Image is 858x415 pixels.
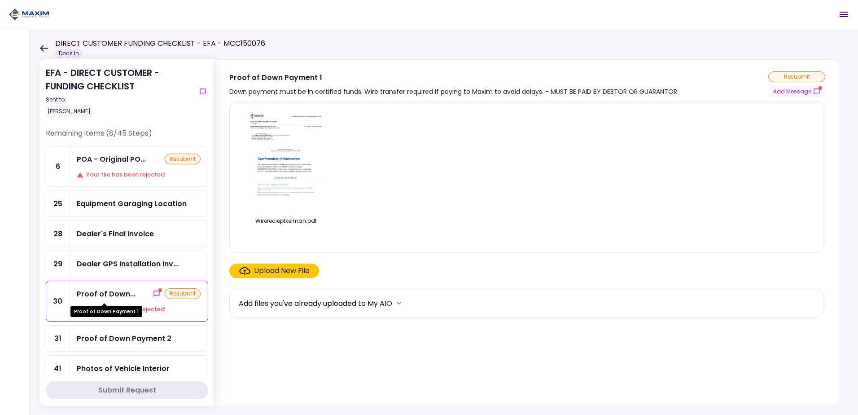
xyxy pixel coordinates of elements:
div: Your file has been rejected [77,170,201,179]
div: Remaining items (8/45 Steps) [46,128,208,146]
div: Dealer's Final Invoice [77,228,154,239]
a: 25Equipment Garaging Location [46,190,208,217]
div: 28 [46,221,70,247]
div: EFA - DIRECT CUSTOMER - FUNDING CHECKLIST [46,66,194,117]
a: 29Dealer GPS Installation Invoice [46,251,208,277]
a: 30Proof of Down Payment 1show-messagesresubmitYour file has been rejected [46,281,208,322]
div: Sent to: [46,96,194,104]
div: 29 [46,251,70,277]
div: resubmit [165,154,201,164]
div: Dealer GPS Installation Invoice [77,258,179,269]
div: Wirerecieptkelman.pdf [239,217,333,225]
div: Down payment must be in certified funds. Wire transfer required if paying to Maxim to avoid delay... [229,86,677,97]
button: show-messages [197,86,208,97]
div: 41 [46,356,70,381]
div: 6 [46,146,70,186]
div: Proof of Down Payment 2 [77,333,171,344]
div: Docs In [55,49,83,58]
div: Proof of Down Payment 1 [70,306,142,317]
a: 28Dealer's Final Invoice [46,221,208,247]
div: POA - Original POA (not CA or GA) (Received in house) [77,154,146,165]
button: more [392,296,406,310]
button: Open menu [833,4,854,25]
div: 30 [46,281,70,321]
div: Proof of Down Payment 1Down payment must be in certified funds. Wire transfer required if paying ... [214,59,840,406]
button: show-messages [151,288,162,299]
h1: DIRECT CUSTOMER FUNDING CHECKLIST - EFA - MCC150076 [55,38,265,49]
a: 6POA - Original POA (not CA or GA) (Received in house)resubmitYour file has been rejected [46,146,208,187]
button: show-messages [768,86,825,97]
button: Submit Request [46,381,208,399]
div: [PERSON_NAME] [46,106,92,117]
a: 41Photos of Vehicle Interior [46,355,208,382]
div: Add files you've already uploaded to My AIO [239,298,392,309]
span: Click here to upload the required document [229,264,319,278]
a: 31Proof of Down Payment 2 [46,325,208,352]
div: resubmit [165,288,201,299]
div: Equipment Garaging Location [77,198,187,209]
div: Submit Request [98,385,156,396]
div: 31 [46,326,70,351]
div: Photos of Vehicle Interior [77,363,170,374]
img: Partner icon [9,8,49,21]
div: Upload New File [254,265,310,276]
div: resubmit [768,71,825,82]
div: Proof of Down Payment 1 [77,288,136,300]
div: 25 [46,191,70,216]
div: Proof of Down Payment 1 [229,72,677,83]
